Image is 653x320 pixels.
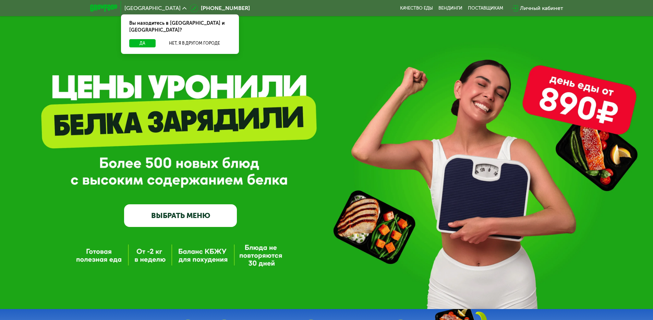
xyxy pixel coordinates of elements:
a: [PHONE_NUMBER] [190,4,250,12]
button: Нет, я в другом городе [158,39,231,47]
div: Вы находитесь в [GEOGRAPHIC_DATA] и [GEOGRAPHIC_DATA]? [121,14,239,39]
a: Качество еды [400,5,433,11]
button: Да [129,39,156,47]
a: ВЫБРАТЬ МЕНЮ [124,204,237,227]
div: поставщикам [468,5,503,11]
span: [GEOGRAPHIC_DATA] [124,5,181,11]
a: Вендинги [438,5,462,11]
div: Личный кабинет [520,4,563,12]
